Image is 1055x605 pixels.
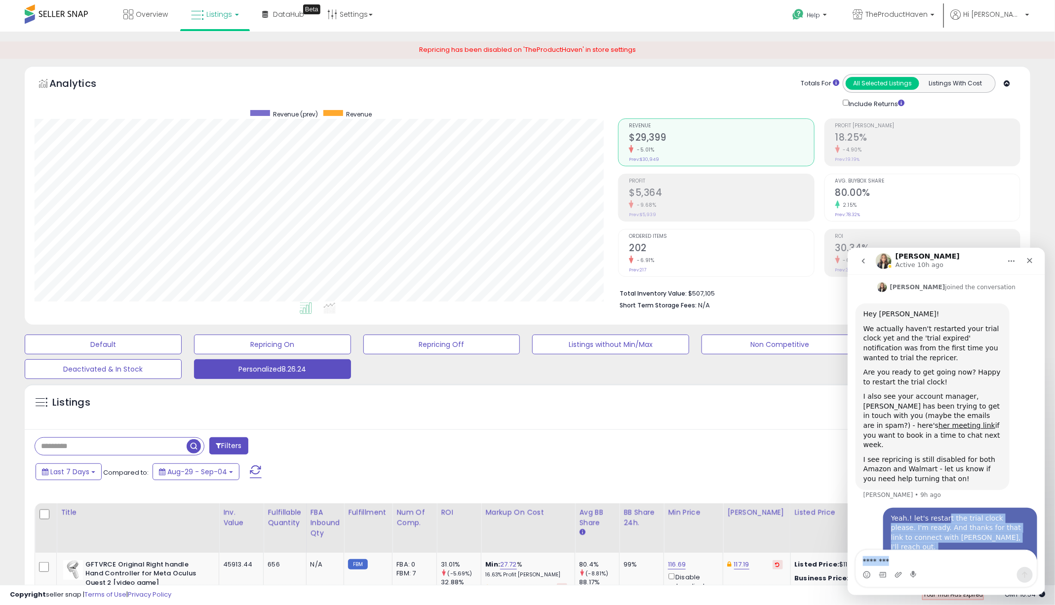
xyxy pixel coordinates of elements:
[481,503,575,553] th: The percentage added to the cost of goods (COGS) that forms the calculator for Min & Max prices.
[620,287,1013,299] li: $507,105
[348,559,367,569] small: FBM
[734,560,749,569] a: 117.19
[500,560,517,569] a: 27.72
[10,590,46,599] strong: Copyright
[835,234,1020,239] span: ROI
[629,179,814,184] span: Profit
[840,257,861,264] small: -6.70%
[633,201,656,209] small: -9.68%
[624,507,660,528] div: BB Share 24h.
[846,77,919,90] button: All Selected Listings
[49,76,116,93] h5: Analytics
[784,1,837,32] a: Help
[792,8,804,21] i: Get Help
[52,396,90,410] h5: Listings
[206,9,232,19] span: Listings
[311,560,337,569] div: N/A
[835,132,1020,145] h2: 18.25%
[795,507,880,518] div: Listed Price
[311,507,340,538] div: FBA inbound Qty
[620,301,697,309] b: Short Term Storage Fees:
[702,335,859,354] button: Non Competitive
[950,9,1029,32] a: Hi [PERSON_NAME]
[85,560,205,590] b: GFTVRCE Original Right handle Hand Controller for Meta Oculus Quest 2 [video game]
[223,507,259,528] div: Inv. value
[579,507,615,528] div: Avg BB Share
[848,248,1045,595] iframe: Intercom live chat
[63,560,83,580] img: 318zId7r+hL._SL40_.jpg
[579,528,585,537] small: Avg BB Share.
[668,560,686,569] a: 116.69
[396,560,429,569] div: FBA: 0
[840,201,858,209] small: 2.15%
[103,468,149,477] span: Compared to:
[25,359,182,379] button: Deactivated & In Stock
[448,569,472,577] small: (-5.69%)
[865,9,928,19] span: TheProductHaven
[629,123,814,129] span: Revenue
[396,507,432,528] div: Num of Comp.
[396,569,429,578] div: FBM: 7
[633,146,654,153] small: -5.01%
[485,571,567,578] p: 16.63% Profit [PERSON_NAME]
[273,9,304,19] span: DataHub
[795,560,840,569] b: Listed Price:
[629,234,814,239] span: Ordered Items
[347,110,372,118] span: Revenue
[698,301,710,310] span: N/A
[268,507,302,528] div: Fulfillable Quantity
[629,156,659,162] small: Prev: $30,949
[209,437,248,454] button: Filters
[633,257,654,264] small: -6.91%
[835,267,861,273] small: Prev: 32.52%
[441,507,477,518] div: ROI
[419,45,636,54] span: Repricing has been disabled on 'TheProductHaven' in store settings
[620,289,687,298] b: Total Inventory Value:
[840,146,862,153] small: -4.90%
[84,590,126,599] a: Terms of Use
[36,463,102,480] button: Last 7 Days
[835,212,860,218] small: Prev: 78.32%
[835,242,1020,256] h2: 30.34%
[348,507,388,518] div: Fulfillment
[919,77,992,90] button: Listings With Cost
[835,156,860,162] small: Prev: 19.19%
[25,335,182,354] button: Default
[624,560,656,569] div: 99%
[807,11,820,19] span: Help
[485,507,571,518] div: Markup on Cost
[801,79,839,88] div: Totals For
[128,590,171,599] a: Privacy Policy
[629,267,646,273] small: Prev: 217
[629,242,814,256] h2: 202
[586,569,609,577] small: (-8.81%)
[153,463,239,480] button: Aug-29 - Sep-04
[167,467,227,477] span: Aug-29 - Sep-04
[963,9,1022,19] span: Hi [PERSON_NAME]
[795,560,877,569] div: $117.23
[485,560,567,578] div: %
[274,110,318,118] span: Revenue (prev)
[10,590,171,600] div: seller snap | |
[727,507,786,518] div: [PERSON_NAME]
[50,467,89,477] span: Last 7 Days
